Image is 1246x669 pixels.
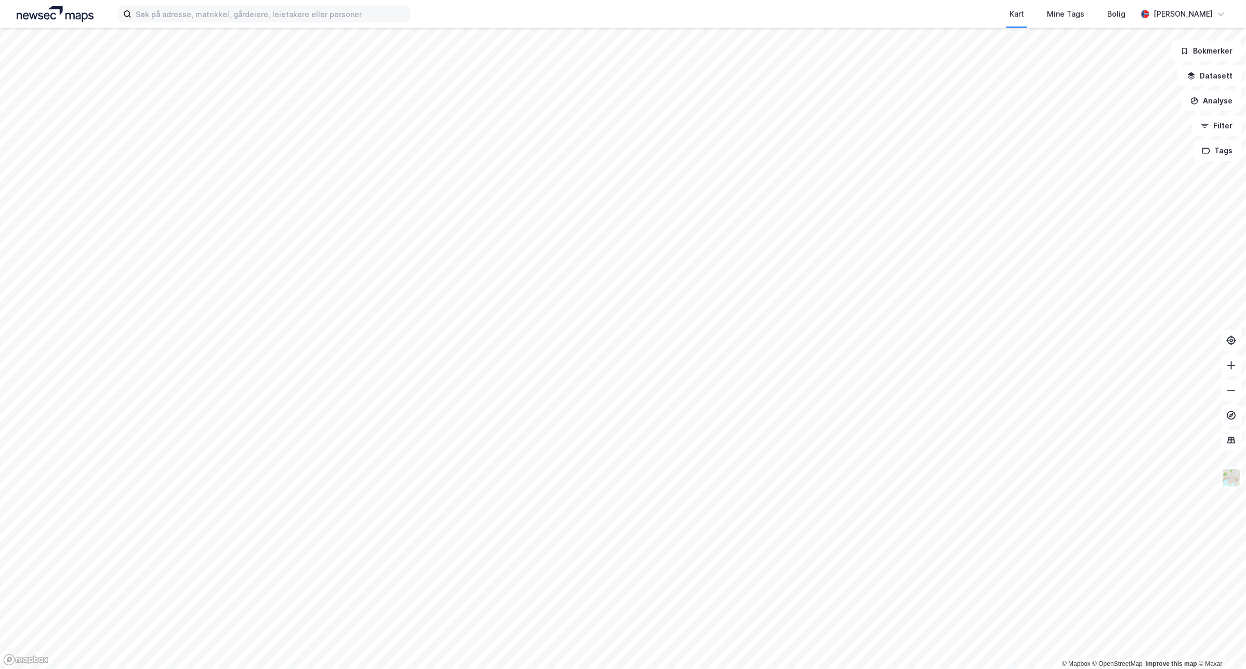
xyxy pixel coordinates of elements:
[1009,8,1024,20] div: Kart
[1193,140,1242,161] button: Tags
[1192,115,1242,136] button: Filter
[1093,660,1143,667] a: OpenStreetMap
[1146,660,1197,667] a: Improve this map
[1153,8,1213,20] div: [PERSON_NAME]
[1222,468,1241,488] img: Z
[1107,8,1125,20] div: Bolig
[1178,65,1242,86] button: Datasett
[1047,8,1084,20] div: Mine Tags
[17,6,94,22] img: logo.a4113a55bc3d86da70a041830d287a7e.svg
[1172,41,1242,61] button: Bokmerker
[1194,619,1246,669] iframe: Chat Widget
[1194,619,1246,669] div: Kontrollprogram for chat
[1062,660,1091,667] a: Mapbox
[132,6,409,22] input: Søk på adresse, matrikkel, gårdeiere, leietakere eller personer
[1182,90,1242,111] button: Analyse
[3,654,49,666] a: Mapbox homepage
